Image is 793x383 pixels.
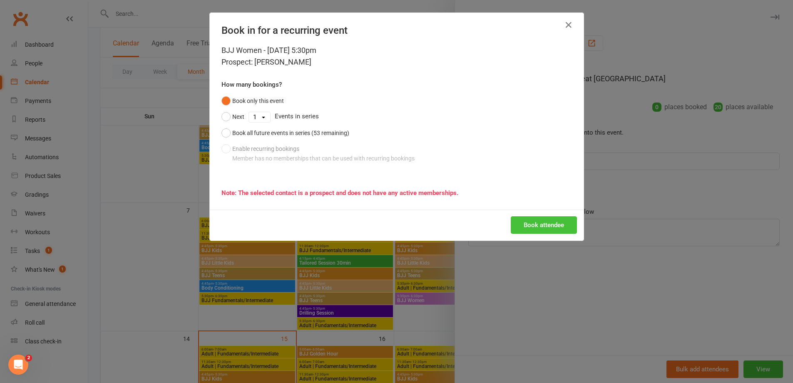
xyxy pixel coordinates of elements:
span: 2 [25,355,32,361]
button: Book only this event [221,93,284,109]
h4: Book in for a recurring event [221,25,572,36]
label: How many bookings? [221,80,282,90]
button: Book all future events in series (53 remaining) [221,125,349,141]
button: Close [562,18,575,32]
button: Book attendee [511,216,577,234]
div: Note: The selected contact is a prospect and does not have any active memberships. [221,188,572,198]
div: BJJ Women - [DATE] 5:30pm Prospect: [PERSON_NAME] [221,45,572,68]
div: Book all future events in series (53 remaining) [232,128,349,138]
iframe: Intercom live chat [8,355,28,375]
div: Events in series [221,109,572,125]
button: Next [221,109,244,125]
